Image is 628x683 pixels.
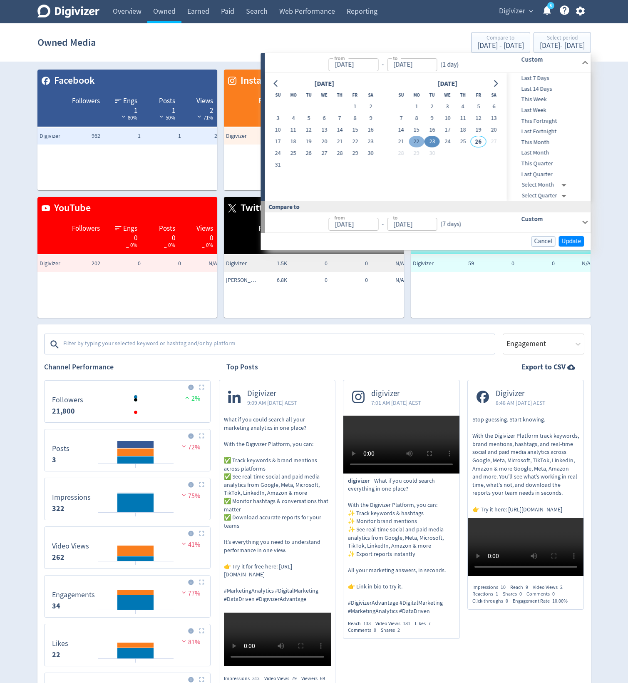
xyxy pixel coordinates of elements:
[507,95,589,104] span: This Week
[507,73,589,201] nav: presets
[131,467,141,473] text: 23/09
[332,147,348,159] button: 28
[50,74,95,88] span: Facebook
[226,276,259,284] span: Emma Lo Russo
[436,255,476,272] td: 59
[332,136,348,147] button: 21
[507,84,589,95] div: Last 14 Days
[507,73,589,84] div: Last 7 Days
[409,89,424,101] th: Monday
[437,60,462,70] div: ( 1 day )
[540,35,585,42] div: Select period
[332,89,348,101] th: Thursday
[180,589,188,596] img: negative-performance.svg
[285,112,301,124] button: 4
[489,78,501,90] button: Go to next month
[455,112,471,124] button: 11
[363,136,378,147] button: 23
[289,272,330,289] td: 0
[199,384,204,390] img: Placeholder
[226,362,258,372] h2: Top Posts
[44,362,211,372] h2: Channel Performance
[455,124,471,136] button: 18
[374,627,376,633] span: 0
[196,224,213,234] span: Views
[510,584,533,591] div: Reach
[409,124,424,136] button: 15
[180,541,200,549] span: 41%
[195,114,213,121] span: 71%
[261,201,591,212] div: Compare to
[332,112,348,124] button: 7
[507,159,589,168] span: This Quarter
[270,112,285,124] button: 3
[440,101,455,112] button: 3
[496,399,546,407] span: 8:48 AM [DATE] AEST
[378,219,387,229] div: -
[507,137,589,148] div: This Month
[348,627,381,634] div: Comments
[503,591,526,598] div: Shares
[224,675,264,682] div: Impressions
[202,242,213,249] span: _ 0%
[301,147,316,159] button: 26
[317,136,332,147] button: 20
[507,106,589,115] span: Last Week
[562,238,581,244] span: Update
[363,124,378,136] button: 16
[424,89,440,101] th: Tuesday
[393,147,409,159] button: 28
[180,492,188,498] img: negative-performance.svg
[375,620,415,627] div: Video Views
[348,620,375,627] div: Reach
[424,147,440,159] button: 30
[471,101,486,112] button: 5
[50,201,91,215] span: YouTube
[180,443,200,451] span: 72%
[183,255,223,272] td: N/A
[102,128,143,145] td: 1
[371,399,421,407] span: 7:01 AM [DATE] AEST
[183,394,191,401] img: positive-performance.svg
[247,389,297,399] span: Digivizer
[424,136,440,147] button: 23
[428,620,431,627] span: 7
[334,214,345,221] label: from
[199,433,204,439] img: Placeholder
[52,650,60,660] strong: 22
[499,5,525,18] span: Digivizer
[471,112,486,124] button: 12
[317,147,332,159] button: 27
[409,112,424,124] button: 8
[159,96,175,106] span: Posts
[476,255,516,272] td: 0
[424,124,440,136] button: 16
[332,124,348,136] button: 14
[312,78,337,90] div: [DATE]
[507,147,589,158] div: Last Month
[180,443,188,449] img: negative-performance.svg
[48,481,207,516] svg: Impressions 322
[435,78,460,90] div: [DATE]
[334,55,345,62] label: from
[249,255,289,272] td: 1.5K
[507,94,589,105] div: This Week
[247,399,297,407] span: 9:09 AM [DATE] AEST
[455,89,471,101] th: Thursday
[519,591,522,597] span: 0
[180,589,200,598] span: 77%
[549,3,551,9] text: 5
[285,124,301,136] button: 11
[471,136,486,147] button: 26
[486,124,501,136] button: 20
[52,493,91,502] dt: Impressions
[501,584,506,591] span: 10
[507,116,589,127] div: This Fortnight
[146,233,175,240] div: 0
[393,136,409,147] button: 21
[264,675,301,682] div: Video Views
[403,620,410,627] span: 181
[270,147,285,159] button: 24
[455,101,471,112] button: 4
[348,147,363,159] button: 29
